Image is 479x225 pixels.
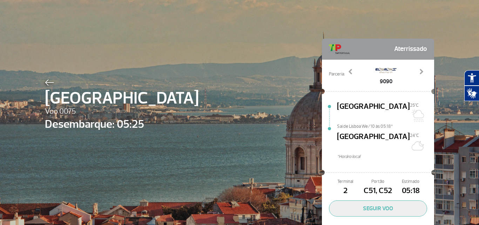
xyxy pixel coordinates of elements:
span: 9090 [376,77,397,86]
span: Aterrissado [394,42,427,56]
img: Sol e Chuva [410,108,424,123]
button: SEGUIR VOO [329,200,427,217]
img: Céu limpo [410,139,424,153]
span: Estimado [394,178,427,185]
span: [GEOGRAPHIC_DATA] [337,101,410,123]
button: Abrir tradutor de língua de sinais. [464,86,479,101]
span: 24°C [410,133,419,138]
span: 05:18 [394,185,427,197]
span: Portão [362,178,394,185]
span: Voo 0075 [45,106,199,118]
span: Desembarque: 05:25 [45,116,199,133]
span: [GEOGRAPHIC_DATA] [337,131,410,153]
span: 2 [329,185,362,197]
span: Sai de Lisboa We/10 às 05:18* [337,123,434,128]
span: Terminal [329,178,362,185]
span: 25°C [410,102,419,108]
div: Plugin de acessibilidade da Hand Talk. [464,70,479,101]
span: C51, C52 [362,185,394,197]
span: Parceria: [329,71,345,78]
button: Abrir recursos assistivos. [464,70,479,86]
span: *Horáro local [337,153,434,160]
span: [GEOGRAPHIC_DATA] [45,86,199,111]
